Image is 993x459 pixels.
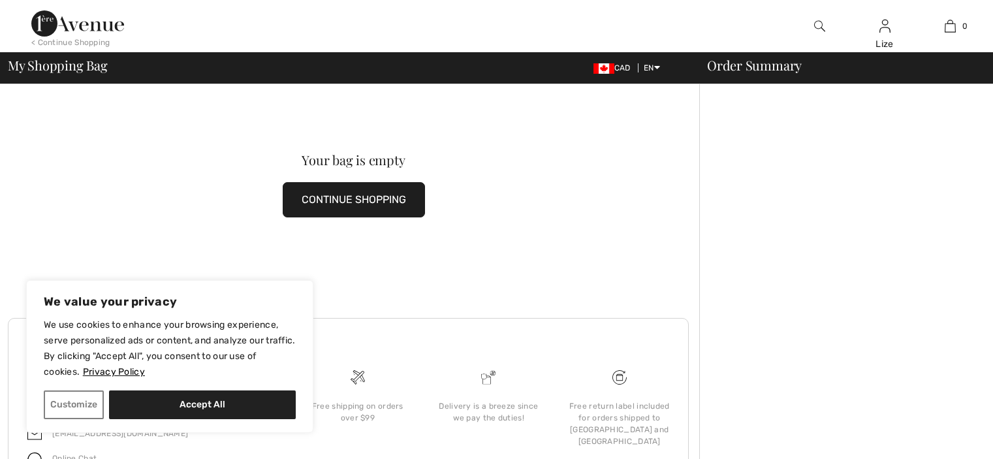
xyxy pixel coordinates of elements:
img: 1ère Avenue [31,10,124,37]
img: search the website [814,18,825,34]
span: EN [644,63,660,72]
div: We value your privacy [26,280,313,433]
img: Delivery is a breeze since we pay the duties! [481,370,496,385]
a: 0 [918,18,982,34]
a: Privacy Policy [82,366,146,378]
div: Your bag is empty [42,153,665,166]
img: My Bag [945,18,956,34]
span: CAD [593,63,636,72]
a: [EMAIL_ADDRESS][DOMAIN_NAME] [52,429,188,438]
div: Free shipping on orders over $99 [303,400,413,424]
img: email [27,428,42,442]
div: Order Summary [691,59,985,72]
button: Customize [44,390,104,419]
h3: Questions or Comments? [27,335,669,348]
span: My Shopping Bag [8,59,108,72]
img: My Info [879,18,891,34]
div: Lize [853,37,917,51]
button: CONTINUE SHOPPING [283,182,425,217]
img: Canadian Dollar [593,63,614,74]
button: Accept All [109,390,296,419]
p: We value your privacy [44,294,296,309]
div: Free return label included for orders shipped to [GEOGRAPHIC_DATA] and [GEOGRAPHIC_DATA] [565,400,674,447]
img: Free shipping on orders over $99 [351,370,365,385]
a: Sign In [879,20,891,32]
span: 0 [962,20,968,32]
div: Delivery is a breeze since we pay the duties! [433,400,543,424]
img: Free shipping on orders over $99 [612,370,627,385]
div: < Continue Shopping [31,37,110,48]
p: We use cookies to enhance your browsing experience, serve personalized ads or content, and analyz... [44,317,296,380]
